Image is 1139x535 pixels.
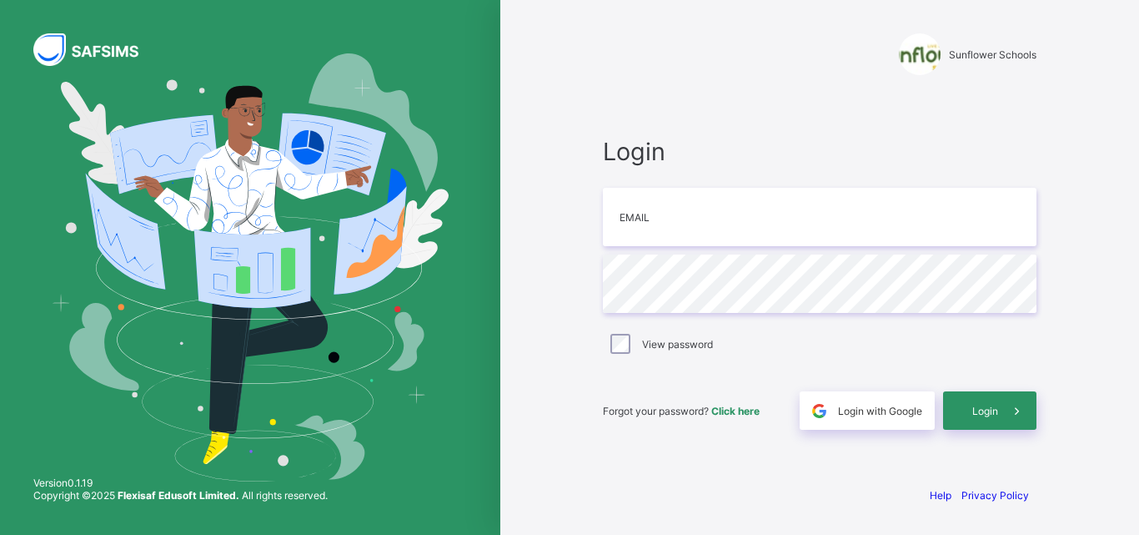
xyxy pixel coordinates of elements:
strong: Flexisaf Edusoft Limited. [118,489,239,502]
img: Hero Image [52,53,449,481]
span: Sunflower Schools [949,48,1036,61]
label: View password [642,338,713,351]
img: google.396cfc9801f0270233282035f929180a.svg [810,401,829,421]
a: Help [930,489,951,502]
img: SAFSIMS Logo [33,33,158,66]
a: Privacy Policy [961,489,1029,502]
span: Version 0.1.19 [33,477,328,489]
span: Copyright © 2025 All rights reserved. [33,489,328,502]
span: Login [603,137,1036,166]
span: Login with Google [838,405,922,417]
span: Forgot your password? [603,405,760,417]
a: Click here [711,405,760,417]
span: Login [972,405,998,417]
